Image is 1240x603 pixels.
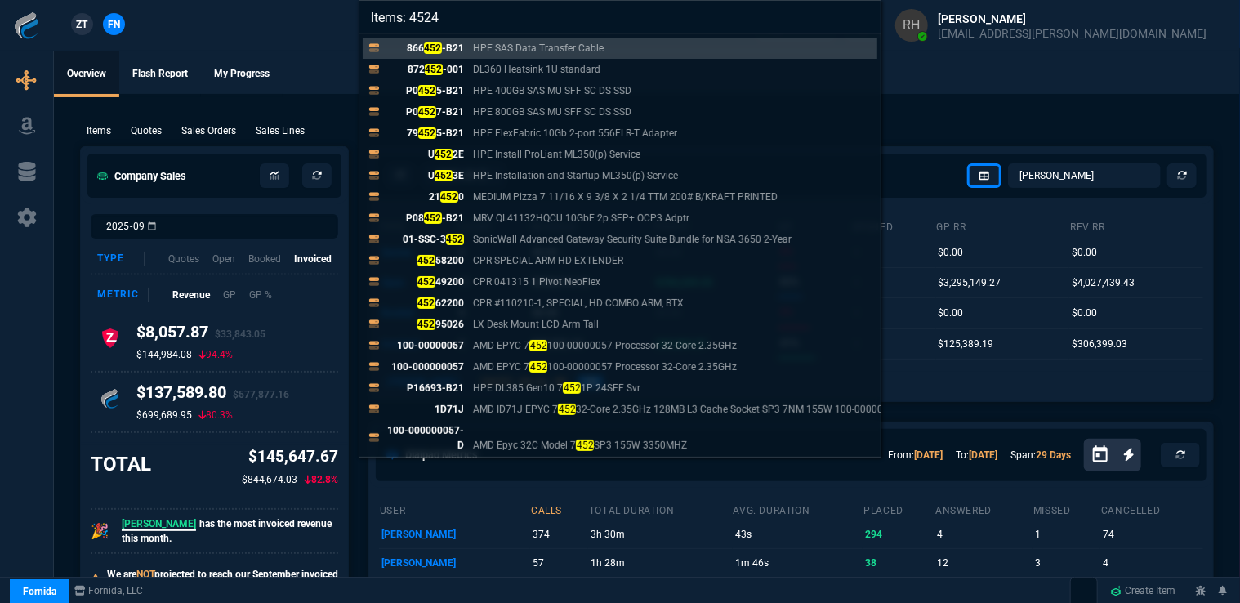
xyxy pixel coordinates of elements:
[473,105,631,119] p: HPE 800GB SAS MU SFF SC DS SSD
[473,381,640,395] p: HPE DL385 Gen10 7 1P 24SFF Svr
[473,41,604,56] p: HPE SAS Data Transfer Cable
[435,170,453,181] mark: 452
[386,105,464,119] p: P0 7-B21
[576,440,594,451] mark: 452
[473,190,778,204] p: MEDIUM Pizza 7 11/16 X 9 3/8 X 2 1/4 TTM 200# B/KRAFT PRINTED
[386,296,464,310] p: 62200
[473,360,737,374] p: AMD EPYC 7 100-00000057 Processor 32-Core 2.35GHz
[386,232,464,247] p: 01-SSC-3
[386,168,464,183] p: U 3E
[473,402,975,417] p: AMD ID71J EPYC 7 32-Core 2.35GHz 128MB L3 Cache Socket SP3 7NM 155W 100-000000057 Processor Only
[386,338,464,353] p: 100-00000057
[359,1,881,33] input: Search...
[386,126,464,141] p: 79 5-B21
[417,297,435,309] mark: 452
[424,42,442,54] mark: 452
[417,255,435,266] mark: 452
[386,62,464,77] p: 872 -001
[386,423,464,453] p: 100-000000057-D
[473,438,687,453] p: AMD Epyc 32C Model 7 SP3 155W 3350MHZ
[418,85,436,96] mark: 452
[473,317,599,332] p: LX Desk Mount LCD Arm Tall
[386,381,464,395] p: P16693-B21
[425,64,443,75] mark: 452
[424,212,442,224] mark: 452
[435,149,453,160] mark: 452
[386,253,464,268] p: 58200
[418,106,436,118] mark: 452
[386,83,464,98] p: P0 5-B21
[473,338,737,353] p: AMD EPYC 7 100-00000057 Processor 32-Core 2.35GHz
[386,402,464,417] p: 1D71J
[417,276,435,288] mark: 452
[563,382,581,394] mark: 452
[386,190,464,204] p: 21 0
[386,147,464,162] p: U 2E
[473,211,689,226] p: MRV QL41132HQCU 10GbE 2p SFP+ OCP3 Adptr
[473,275,600,289] p: CPR 041315 1 Pivot NeoFlex
[386,275,464,289] p: 49200
[473,83,631,98] p: HPE 400GB SAS MU SFF SC DS SSD
[558,404,576,415] mark: 452
[446,234,464,245] mark: 452
[386,41,464,56] p: 866 -B21
[473,62,600,77] p: DL360 Heatsink 1U standard
[473,253,623,268] p: CPR SPECIAL ARM HD EXTENDER
[473,296,684,310] p: CPR #110210-1, SPECIAL, HD COMBO ARM, BTX
[473,168,678,183] p: HPE Installation and Startup ML350(p) Service
[418,127,436,139] mark: 452
[473,126,677,141] p: HPE FlexFabric 10Gb 2-port 556FLR-T Adapter
[1104,578,1183,603] a: Create Item
[440,191,458,203] mark: 452
[69,583,149,598] a: msbcCompanyName
[417,319,435,330] mark: 452
[386,211,464,226] p: P08 -B21
[473,232,792,247] p: SonicWall Advanced Gateway Security Suite Bundle for NSA 3650 2-Year
[473,147,640,162] p: HPE Install ProLiant ML350(p) Service
[386,317,464,332] p: 95026
[529,340,547,351] mark: 452
[386,360,464,374] p: 100-000000057
[529,361,547,373] mark: 452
